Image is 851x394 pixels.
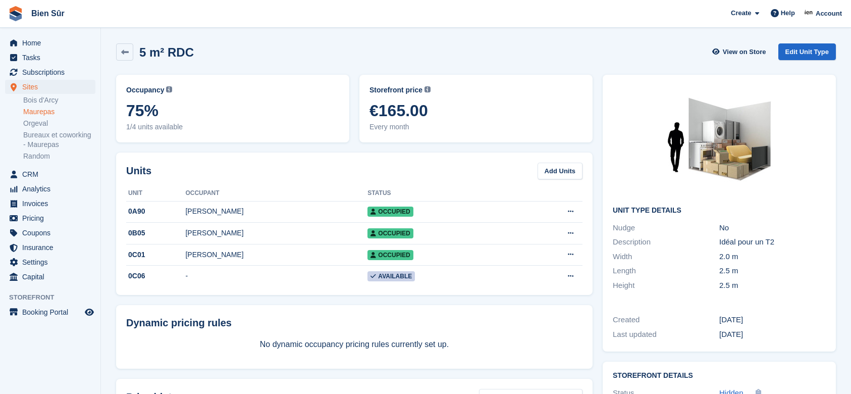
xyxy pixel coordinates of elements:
[126,271,185,281] div: 0C06
[139,45,194,59] h2: 5 m² RDC
[369,85,422,95] span: Storefront price
[5,51,95,65] a: menu
[719,222,826,234] div: No
[778,43,836,60] a: Edit Unit Type
[644,85,795,199] img: box-5m2.jpg
[126,206,185,217] div: 0A90
[126,228,185,238] div: 0B05
[5,182,95,196] a: menu
[126,185,185,202] th: Unit
[5,240,95,255] a: menu
[613,265,719,277] div: Length
[23,95,95,105] a: Bois d'Arcy
[5,36,95,50] a: menu
[369,122,582,132] span: Every month
[22,270,83,284] span: Capital
[5,226,95,240] a: menu
[613,372,826,380] h2: Storefront Details
[613,251,719,263] div: Width
[23,152,95,161] a: Random
[126,250,185,260] div: 0C01
[711,43,770,60] a: View on Store
[719,251,826,263] div: 2.0 m
[185,185,367,202] th: Occupant
[613,222,719,234] div: Nudge
[22,167,83,181] span: CRM
[185,228,367,238] div: [PERSON_NAME]
[22,226,83,240] span: Coupons
[27,5,69,22] a: Bien Sûr
[367,250,413,260] span: Occupied
[185,250,367,260] div: [PERSON_NAME]
[5,305,95,319] a: menu
[126,102,339,120] span: 75%
[185,206,367,217] div: [PERSON_NAME]
[719,280,826,291] div: 2.5 m
[22,51,83,65] span: Tasks
[5,80,95,94] a: menu
[367,228,413,238] span: Occupied
[185,266,367,287] td: -
[22,240,83,255] span: Insurance
[781,8,795,18] span: Help
[5,196,95,211] a: menu
[22,65,83,79] span: Subscriptions
[613,236,719,248] div: Description
[719,314,826,326] div: [DATE]
[83,306,95,318] a: Preview store
[22,182,83,196] span: Analytics
[8,6,23,21] img: stora-icon-8386f47178a22dfd0bd8f6a31ec36ba5ce8667c1dd55bd0f319d3a0aa187defe.svg
[804,8,814,18] img: Asmaa Habri
[367,271,415,281] span: Available
[5,65,95,79] a: menu
[613,207,826,215] h2: Unit Type details
[9,292,100,303] span: Storefront
[613,280,719,291] div: Height
[22,196,83,211] span: Invoices
[367,207,413,217] span: Occupied
[22,36,83,50] span: Home
[719,329,826,340] div: [DATE]
[22,80,83,94] span: Sites
[22,211,83,225] span: Pricing
[126,85,164,95] span: Occupancy
[367,185,516,202] th: Status
[22,255,83,269] span: Settings
[5,255,95,269] a: menu
[5,270,95,284] a: menu
[5,211,95,225] a: menu
[22,305,83,319] span: Booking Portal
[613,314,719,326] div: Created
[23,130,95,150] a: Bureaux et coworking - Maurepas
[126,338,582,351] p: No dynamic occupancy pricing rules currently set up.
[126,122,339,132] span: 1/4 units available
[166,86,172,92] img: icon-info-grey-7440780725fd019a000dd9b08b2336e03edf1995a4989e88bcd33f0948082b44.svg
[23,107,95,117] a: Maurepas
[613,329,719,340] div: Last updated
[538,163,582,179] a: Add Units
[126,315,582,330] div: Dynamic pricing rules
[719,265,826,277] div: 2.5 m
[731,8,751,18] span: Create
[5,167,95,181] a: menu
[23,119,95,128] a: Orgeval
[719,236,826,248] div: Idéal pour un T2
[126,163,151,178] h2: Units
[424,86,431,92] img: icon-info-grey-7440780725fd019a000dd9b08b2336e03edf1995a4989e88bcd33f0948082b44.svg
[369,102,582,120] span: €165.00
[723,47,766,57] span: View on Store
[816,9,842,19] span: Account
